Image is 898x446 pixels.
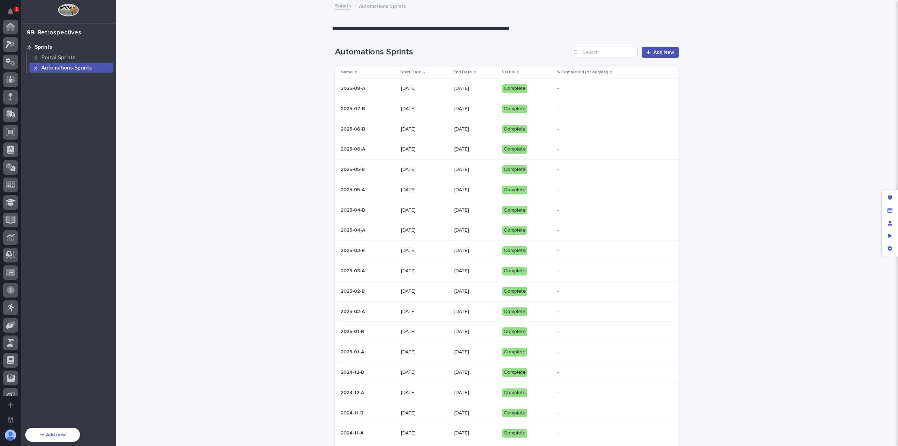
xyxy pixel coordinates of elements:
[557,145,560,152] p: -
[335,47,568,57] h1: Automations Sprints
[557,388,560,396] p: -
[454,167,497,173] p: [DATE]
[454,370,497,375] p: [DATE]
[401,370,449,375] p: [DATE]
[341,327,366,335] p: 2025-01-B
[3,4,18,19] button: Notifications
[502,206,527,215] div: Complete
[341,68,353,76] p: Name
[21,42,116,52] a: Sprints
[335,99,679,119] tr: 2025-07-B2025-07-B [DATE][DATE]Complete--
[454,309,497,315] p: [DATE]
[335,382,679,403] tr: 2024-12-A2024-12-A [DATE][DATE]Complete--
[884,242,896,255] div: App settings
[401,227,449,233] p: [DATE]
[557,206,560,213] p: -
[557,68,608,76] p: % Completed (of original)
[502,327,527,336] div: Complete
[884,204,896,217] div: Manage fields and data
[884,217,896,229] div: Manage users
[454,187,497,193] p: [DATE]
[335,200,679,220] tr: 2025-04-B2025-04-B [DATE][DATE]Complete--
[557,429,560,436] p: -
[557,348,560,355] p: -
[3,398,18,412] button: Add a new app...
[454,106,497,112] p: [DATE]
[557,125,560,132] p: -
[341,105,367,112] p: 2025-07-B
[502,246,527,255] div: Complete
[341,267,366,274] p: 2025-03-A
[341,429,365,436] p: 2024-11-A
[335,220,679,241] tr: 2025-04-A2025-04-A [DATE][DATE]Complete--
[502,68,515,76] p: Status
[335,342,679,362] tr: 2025-01-A2025-01-A [DATE][DATE]Complete--
[502,348,527,357] div: Complete
[502,287,527,296] div: Complete
[454,410,497,416] p: [DATE]
[25,428,80,442] button: Add new
[335,403,679,423] tr: 2024-11-B2024-11-B [DATE][DATE]Complete--
[401,268,449,274] p: [DATE]
[335,139,679,160] tr: 2025-06-A2025-06-A [DATE][DATE]Complete--
[401,146,449,152] p: [DATE]
[454,68,472,76] p: End Date
[401,126,449,132] p: [DATE]
[502,267,527,275] div: Complete
[557,368,560,375] p: -
[454,227,497,233] p: [DATE]
[557,84,560,92] p: -
[454,126,497,132] p: [DATE]
[502,307,527,316] div: Complete
[884,229,896,242] div: Preview as
[454,248,497,254] p: [DATE]
[557,267,560,274] p: -
[454,207,497,213] p: [DATE]
[454,146,497,152] p: [DATE]
[27,53,116,62] a: Portal Sprints
[502,145,527,154] div: Complete
[454,288,497,294] p: [DATE]
[502,186,527,194] div: Complete
[335,261,679,281] tr: 2025-03-A2025-03-A [DATE][DATE]Complete--
[341,348,366,355] p: 2025-01-A
[557,246,560,254] p: -
[3,428,18,442] button: users-avatar
[335,180,679,200] tr: 2025-05-A2025-05-A [DATE][DATE]Complete--
[642,47,679,58] a: Add New
[41,55,75,61] p: Portal Sprints
[401,329,449,335] p: [DATE]
[502,429,527,438] div: Complete
[335,301,679,322] tr: 2025-02-A2025-02-A [DATE][DATE]Complete--
[401,207,449,213] p: [DATE]
[557,307,560,315] p: -
[571,47,638,58] div: Search
[341,226,367,233] p: 2025-04-A
[557,327,560,335] p: -
[401,288,449,294] p: [DATE]
[401,349,449,355] p: [DATE]
[557,409,560,416] p: -
[41,65,92,71] p: Automations Sprints
[335,160,679,180] tr: 2025-05-B2025-05-B [DATE][DATE]Complete--
[454,86,497,92] p: [DATE]
[335,423,679,444] tr: 2024-11-A2024-11-A [DATE][DATE]Complete--
[502,368,527,377] div: Complete
[401,187,449,193] p: [DATE]
[341,165,366,173] p: 2025-05-B
[341,145,367,152] p: 2025-06-A
[401,86,449,92] p: [DATE]
[27,29,81,37] div: 99. Retrospectives
[341,186,366,193] p: 2025-05-A
[58,4,79,16] img: Workspace Logo
[401,106,449,112] p: [DATE]
[454,349,497,355] p: [DATE]
[15,7,18,12] p: 1
[335,78,679,99] tr: 2025-08-A2025-08-A [DATE][DATE]Complete--
[884,192,896,204] div: Edit layout
[502,125,527,134] div: Complete
[502,409,527,418] div: Complete
[401,248,449,254] p: [DATE]
[3,412,18,427] button: Open workspace settings
[335,119,679,139] tr: 2025-06-B2025-06-B [DATE][DATE]Complete--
